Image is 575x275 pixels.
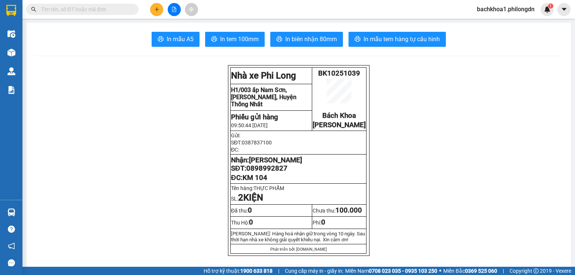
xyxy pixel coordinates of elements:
img: warehouse-icon [7,30,15,38]
button: plus [150,3,163,16]
span: [PERSON_NAME] [313,121,366,129]
span: 1 [549,3,552,9]
span: In mẫu tem hàng tự cấu hình [363,34,440,44]
span: 0898992827 [246,164,287,172]
span: aim [189,7,194,12]
img: icon-new-feature [544,6,551,13]
span: [PERSON_NAME]: Hàng hoá nhận giữ trong vòng 10 ngày. Sau thời hạn nhà xe không giải quy... [231,231,365,242]
img: warehouse-icon [7,67,15,75]
button: printerIn biên nhận 80mm [270,32,343,47]
span: 2 [238,192,243,203]
span: 100.000 [335,206,362,214]
span: printer [355,36,360,43]
span: KM 104 [243,174,267,182]
span: file-add [171,7,177,12]
span: | [503,267,504,275]
span: Miền Nam [345,267,437,275]
strong: Nhận: SĐT: [231,156,302,172]
td: Đã thu: [231,205,312,217]
strong: KIỆN [243,192,263,203]
span: question-circle [8,226,15,233]
button: file-add [168,3,181,16]
span: notification [8,242,15,250]
span: In mẫu A5 [167,34,194,44]
button: printerIn mẫu tem hàng tự cấu hình [349,32,446,47]
span: Miền Bắc [443,267,497,275]
td: Chưa thu: [312,205,366,217]
span: ĐC: [231,174,267,182]
button: aim [185,3,198,16]
span: 0387837100 [242,140,272,146]
strong: Phiếu gửi hàng [231,113,278,121]
span: 0 [321,218,325,226]
sup: 1 [548,3,553,9]
input: Tìm tên, số ĐT hoặc mã đơn [41,5,130,13]
button: caret-down [557,3,571,16]
span: copyright [533,268,539,274]
span: SL: [231,196,263,202]
span: BK10251039 [318,69,360,77]
td: Thu Hộ: [231,217,312,229]
span: printer [276,36,282,43]
span: search [31,7,36,12]
span: bachkhoa1.philongdn [471,4,541,14]
span: Hỗ trợ kỹ thuật: [204,267,273,275]
span: SĐT: [231,140,272,146]
span: In biên nhận 80mm [285,34,337,44]
span: ĐC: [231,147,239,153]
img: warehouse-icon [7,208,15,216]
span: message [8,259,15,266]
p: Gửi: [231,132,366,138]
img: warehouse-icon [7,49,15,56]
span: caret-down [561,6,568,13]
span: 0 [248,206,252,214]
span: 09:50:44 [DATE] [231,122,268,128]
strong: 0369 525 060 [465,268,497,274]
span: Cung cấp máy in - giấy in: [285,267,343,275]
span: [PERSON_NAME] [249,156,302,164]
span: Bách Khoa [322,111,356,120]
strong: Nhà xe Phi Long [231,70,296,81]
span: In tem 100mm [220,34,259,44]
img: logo-vxr [6,5,16,16]
span: THỰC PHẨM [253,185,287,191]
button: printerIn mẫu A5 [152,32,200,47]
span: plus [154,7,159,12]
strong: 1900 633 818 [240,268,273,274]
span: ⚪️ [439,269,441,272]
td: Phí: [312,217,366,229]
span: H1/003 ấp Nam Sơn, [PERSON_NAME], Huyện Thống Nhất [231,86,296,108]
button: printerIn tem 100mm [205,32,265,47]
span: | [278,267,279,275]
p: Tên hàng: [231,185,366,191]
span: 0 [249,218,253,226]
span: Phát triển bởi [DOMAIN_NAME] [270,247,327,252]
span: printer [158,36,164,43]
span: printer [211,36,217,43]
img: solution-icon [7,86,15,94]
strong: 0708 023 035 - 0935 103 250 [369,268,437,274]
